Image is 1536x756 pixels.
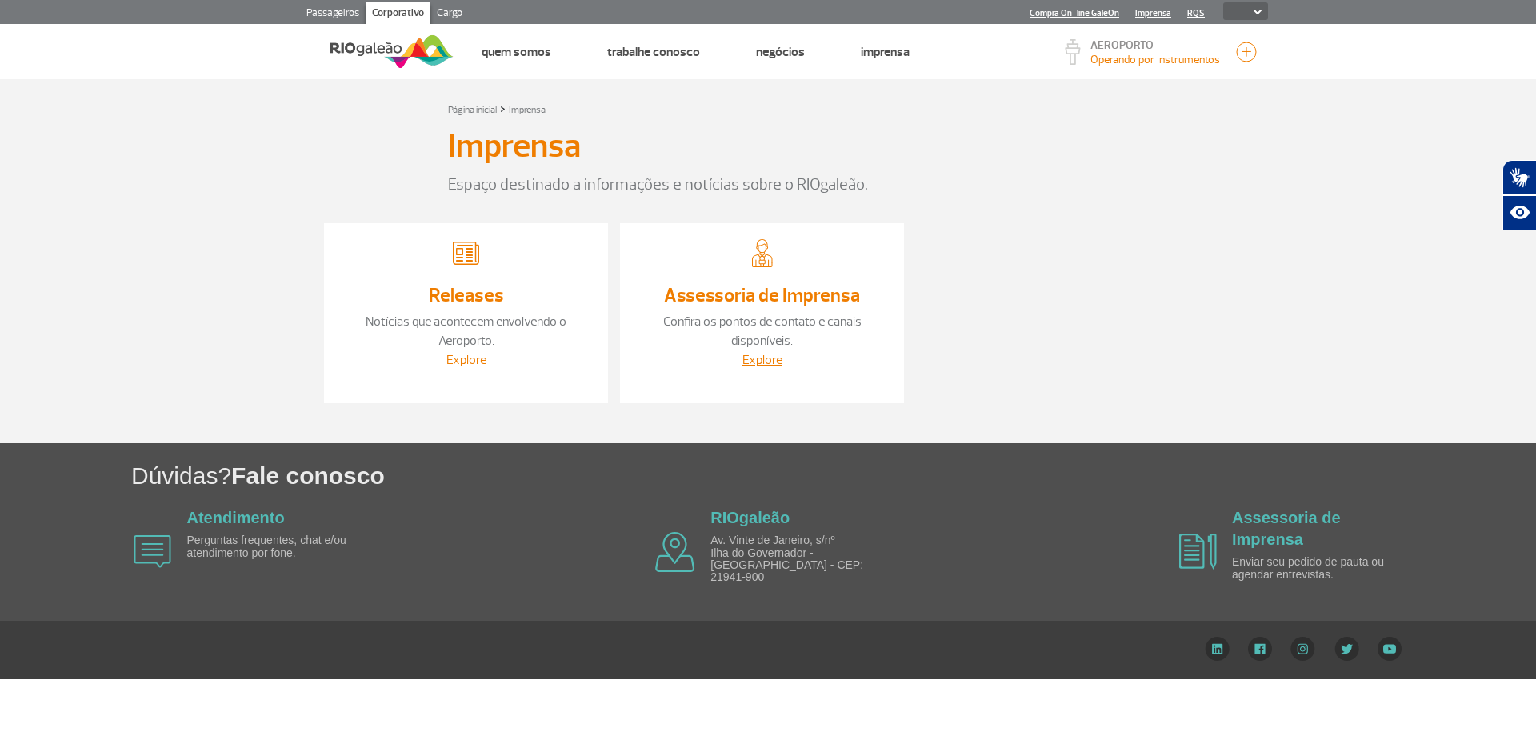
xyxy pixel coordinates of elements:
h3: Imprensa [448,126,581,166]
a: Assessoria de Imprensa [1232,509,1341,548]
button: Abrir recursos assistivos. [1502,195,1536,230]
img: airplane icon [1179,534,1217,570]
img: LinkedIn [1205,637,1230,661]
a: Imprensa [1135,8,1171,18]
p: AEROPORTO [1090,40,1220,51]
img: airplane icon [134,535,171,568]
a: Compra On-line GaleOn [1030,8,1119,18]
p: Av. Vinte de Janeiro, s/nº Ilha do Governador - [GEOGRAPHIC_DATA] - CEP: 21941-900 [710,534,894,584]
a: Explore [446,352,486,368]
a: Cargo [430,2,469,27]
p: Espaço destinado a informações e notícias sobre o RIOgaleão. [448,173,1088,197]
img: Facebook [1248,637,1272,661]
a: Imprensa [509,104,546,116]
p: Perguntas frequentes, chat e/ou atendimento por fone. [187,534,371,559]
a: RQS [1187,8,1205,18]
a: Confira os pontos de contato e canais disponíveis. [663,314,862,349]
a: Assessoria de Imprensa [664,283,860,307]
a: Explore [742,352,782,368]
a: Corporativo [366,2,430,27]
img: YouTube [1378,637,1402,661]
p: Visibilidade de 3000m [1090,51,1220,68]
a: Quem Somos [482,44,551,60]
a: Negócios [756,44,805,60]
a: Releases [429,283,504,307]
img: Twitter [1334,637,1359,661]
div: Plugin de acessibilidade da Hand Talk. [1502,160,1536,230]
a: Notícias que acontecem envolvendo o Aeroporto. [366,314,566,349]
p: Enviar seu pedido de pauta ou agendar entrevistas. [1232,556,1416,581]
a: RIOgaleão [710,509,790,526]
img: airplane icon [655,532,695,572]
h1: Dúvidas? [131,459,1536,492]
a: Imprensa [861,44,910,60]
a: Passageiros [300,2,366,27]
span: Fale conosco [231,462,385,489]
a: Página inicial [448,104,497,116]
button: Abrir tradutor de língua de sinais. [1502,160,1536,195]
a: Atendimento [187,509,285,526]
img: Instagram [1290,637,1315,661]
a: Trabalhe Conosco [607,44,700,60]
a: > [500,99,506,118]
